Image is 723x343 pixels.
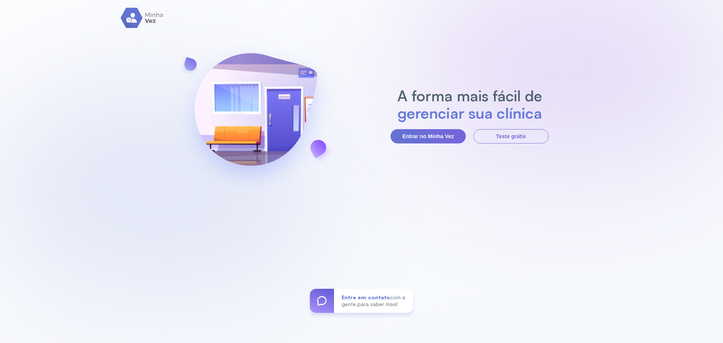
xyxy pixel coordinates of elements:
a: Entre em contatocom a gente para saber mais! [310,289,413,313]
h2: gerenciar sua clínica [394,104,546,122]
button: Teste grátis [473,129,549,143]
img: banner-login.svg [174,33,337,197]
div: com a gente para saber mais! [334,289,413,313]
span: Entre em contato [342,294,390,300]
h2: A forma mais fácil de [394,87,546,104]
img: logo.svg [120,8,164,28]
button: Entrar no Minha Vez [390,129,466,143]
